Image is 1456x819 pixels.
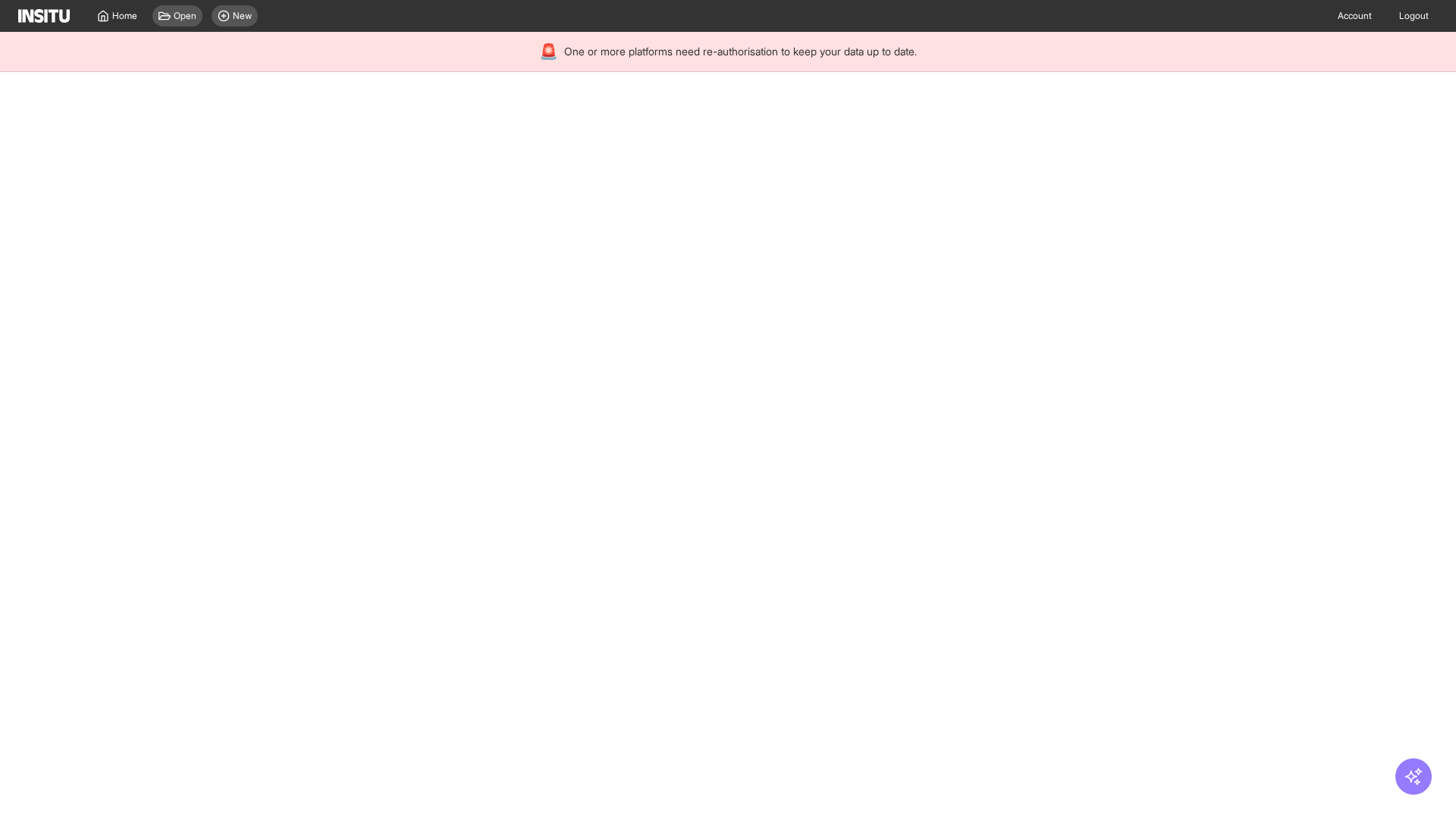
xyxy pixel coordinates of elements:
[564,44,917,59] span: One or more platforms need re-authorisation to keep your data up to date.
[174,10,196,22] span: Open
[233,10,252,22] span: New
[539,41,558,62] div: 🚨
[18,9,70,23] img: Logo
[112,10,137,22] span: Home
